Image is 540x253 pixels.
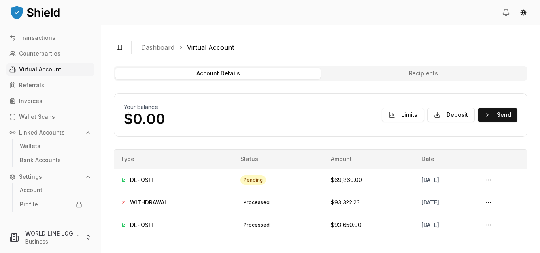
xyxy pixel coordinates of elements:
[130,199,168,206] span: WITHDRAWAL
[415,150,476,169] th: Date
[421,199,470,206] div: [DATE]
[234,150,325,169] th: Status
[240,175,266,185] div: pending
[25,238,79,246] p: Business
[240,220,273,230] div: processed
[331,199,360,206] span: $93,322.23
[20,187,42,193] p: Account
[6,79,94,92] a: Referrals
[6,95,94,107] a: Invoices
[321,68,526,79] button: Recipients
[331,176,362,183] span: $69,860.00
[3,225,98,250] button: WORLD LINE LOGISTICS LLCBusiness
[19,130,65,135] p: Linked Accounts
[6,111,94,123] a: Wallet Scans
[20,157,61,163] p: Bank Accounts
[141,43,174,52] a: Dashboard
[6,63,94,76] a: Virtual Account
[427,108,475,122] button: Deposit
[115,68,321,79] button: Account Details
[325,150,415,169] th: Amount
[240,198,273,207] div: processed
[114,150,234,169] th: Type
[130,176,154,184] span: DEPOSIT
[19,82,44,88] p: Referrals
[20,202,38,207] p: Profile
[331,221,361,228] span: $93,650.00
[382,108,424,122] button: Limits
[19,98,42,104] p: Invoices
[19,174,42,180] p: Settings
[6,47,94,60] a: Counterparties
[478,108,517,122] button: Send
[17,184,85,197] a: Account
[20,143,40,149] p: Wallets
[9,4,61,20] img: ShieldPay Logo
[6,32,94,44] a: Transactions
[19,67,61,72] p: Virtual Account
[124,103,165,111] h2: Your balance
[25,229,79,238] p: WORLD LINE LOGISTICS LLC
[141,43,521,52] nav: breadcrumb
[19,51,60,56] p: Counterparties
[6,126,94,139] button: Linked Accounts
[187,43,234,52] a: Virtual Account
[17,154,85,167] a: Bank Accounts
[421,221,470,229] div: [DATE]
[17,198,85,211] a: Profile
[421,176,470,184] div: [DATE]
[124,111,165,127] p: $0.00
[17,140,85,152] a: Wallets
[19,35,55,41] p: Transactions
[19,114,55,120] p: Wallet Scans
[6,171,94,183] button: Settings
[130,221,154,229] span: DEPOSIT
